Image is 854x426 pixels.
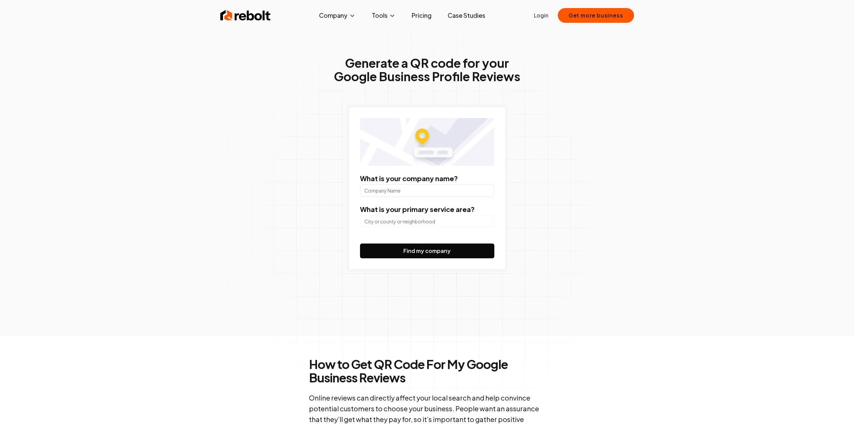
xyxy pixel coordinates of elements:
[406,9,437,22] a: Pricing
[442,9,491,22] a: Case Studies
[558,8,634,23] button: Get more business
[360,118,494,166] img: Location map
[360,215,494,227] input: City or county or neighborhood
[534,11,548,19] a: Login
[220,9,271,22] img: Rebolt Logo
[366,9,401,22] button: Tools
[360,205,475,213] label: What is your primary service area?
[360,184,494,197] input: Company Name
[314,9,361,22] button: Company
[360,244,494,258] button: Find my company
[360,174,458,182] label: What is your company name?
[334,56,520,83] h1: Generate a QR code for your Google Business Profile Reviews
[309,358,545,384] h2: How to Get QR Code For My Google Business Reviews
